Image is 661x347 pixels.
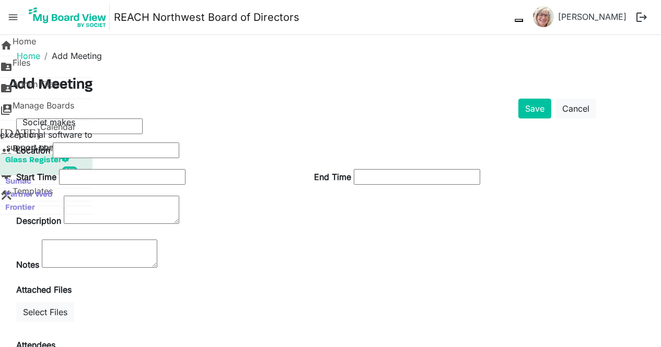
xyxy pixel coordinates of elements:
span: menu [3,7,23,27]
img: My Board View Logo [26,4,110,30]
a: [PERSON_NAME] [554,6,631,27]
label: Start Time [16,171,56,183]
button: logout [631,6,653,28]
label: End Time [314,171,351,183]
a: REACH Northwest Board of Directors [114,7,299,28]
span: Admin Files [13,78,58,99]
span: Home [13,35,36,56]
span: Files [13,56,30,77]
button: Select Files [16,302,74,322]
label: Description [16,214,61,227]
button: Save [518,99,551,118]
label: Notes [16,258,39,271]
a: My Board View Logo [26,4,114,30]
label: Attached Files [16,283,72,296]
h3: Add Meeting [8,77,653,94]
img: xNcca4RRyg0UDEizl6vavh_oV_zajZ-egsVvuq0KMR1dYo1R1Y746B5yP5oX2tHc_nlwffgkDc68gwoorz6olQ_thumb.png [533,6,554,27]
div: new [62,166,77,174]
a: Cancel [555,99,596,118]
label: Location [16,144,50,157]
